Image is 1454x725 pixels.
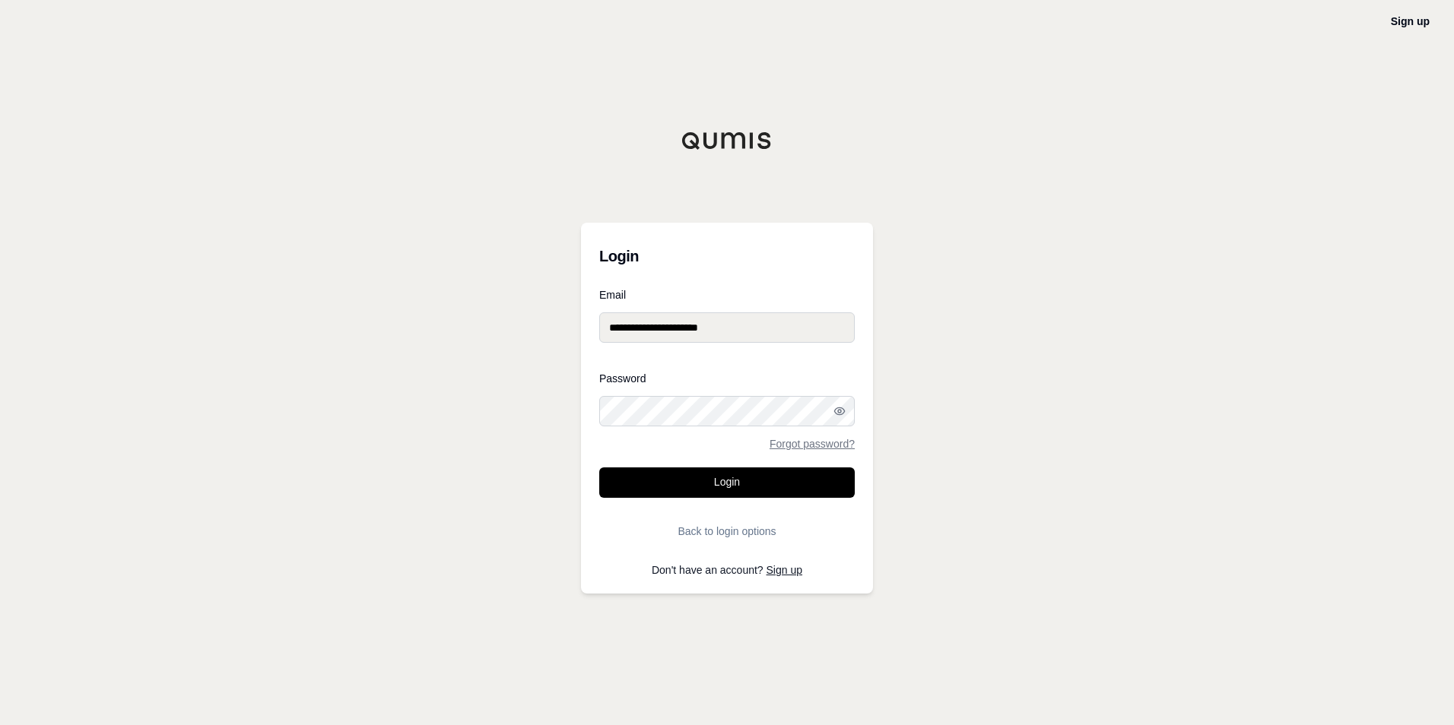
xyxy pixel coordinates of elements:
[599,241,855,271] h3: Login
[599,373,855,384] label: Password
[681,131,773,150] img: Qumis
[599,516,855,546] button: Back to login options
[767,564,802,576] a: Sign up
[770,438,855,449] a: Forgot password?
[599,467,855,498] button: Login
[1391,15,1430,27] a: Sign up
[599,565,855,575] p: Don't have an account?
[599,290,855,300] label: Email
